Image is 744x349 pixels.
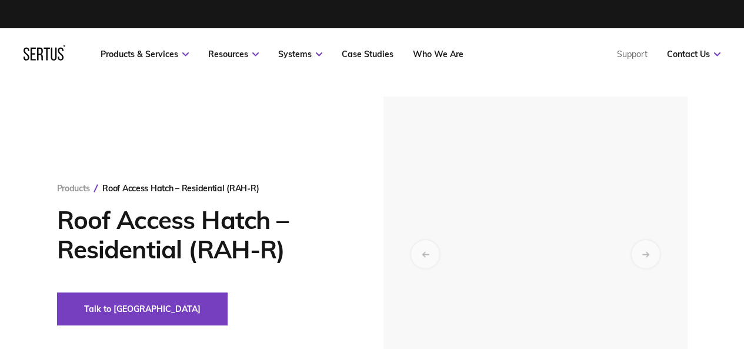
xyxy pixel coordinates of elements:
button: Talk to [GEOGRAPHIC_DATA] [57,293,228,325]
a: Products & Services [101,49,189,59]
a: Contact Us [667,49,720,59]
a: Who We Are [413,49,463,59]
a: Case Studies [342,49,393,59]
a: Systems [278,49,322,59]
div: Next slide [632,240,660,268]
a: Support [617,49,648,59]
a: Resources [208,49,259,59]
div: Previous slide [411,240,439,268]
a: Products [57,183,90,194]
h1: Roof Access Hatch – Residential (RAH-R) [57,205,348,264]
